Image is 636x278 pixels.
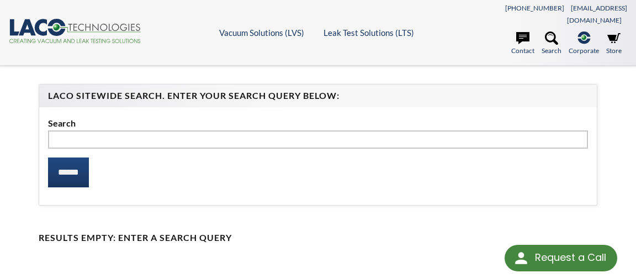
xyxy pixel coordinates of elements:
[219,28,304,38] a: Vacuum Solutions (LVS)
[505,4,564,12] a: [PHONE_NUMBER]
[48,90,589,102] h4: LACO Sitewide Search. Enter your Search Query Below:
[567,4,627,24] a: [EMAIL_ADDRESS][DOMAIN_NAME]
[324,28,414,38] a: Leak Test Solutions (LTS)
[569,45,599,56] span: Corporate
[505,245,617,271] div: Request a Call
[39,232,598,244] h4: Results Empty: Enter a Search Query
[512,249,530,267] img: round button
[511,32,534,56] a: Contact
[606,32,622,56] a: Store
[48,116,589,130] label: Search
[542,32,561,56] a: Search
[535,245,606,270] div: Request a Call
